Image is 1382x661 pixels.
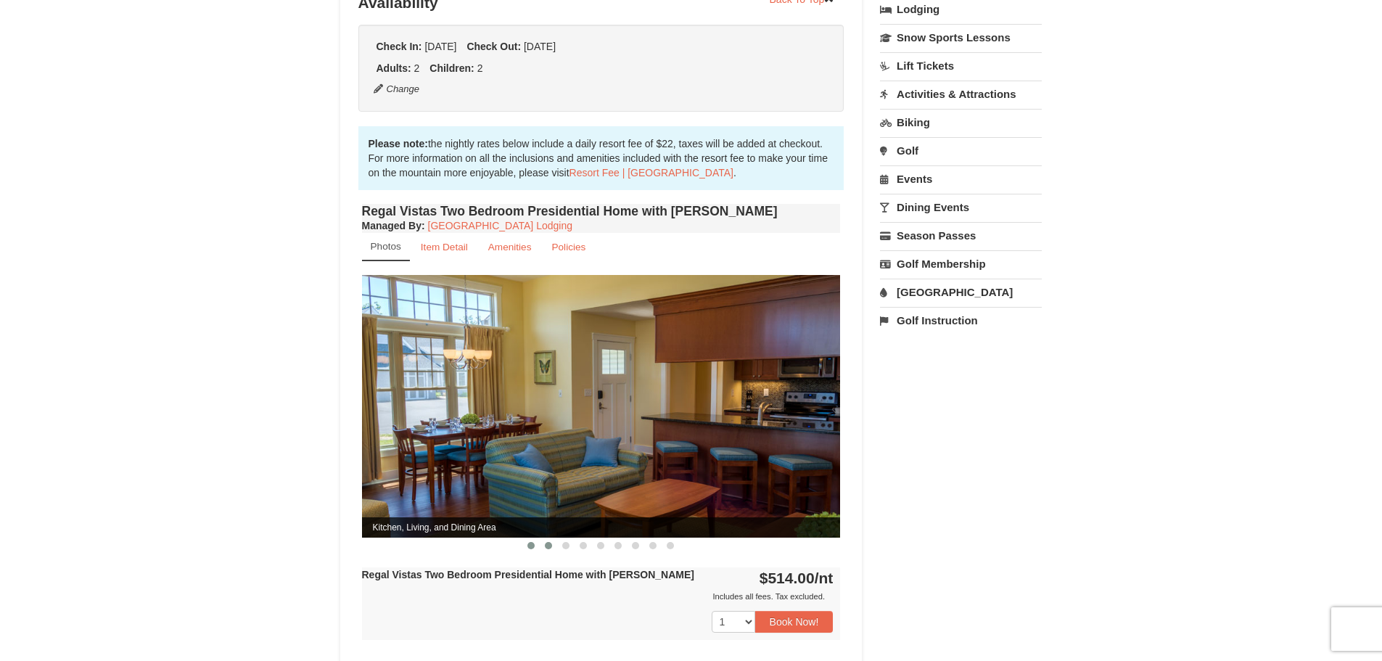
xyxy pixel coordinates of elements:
a: Golf [880,137,1042,164]
a: Dining Events [880,194,1042,221]
a: Item Detail [411,233,477,261]
div: Includes all fees. Tax excluded. [362,589,834,604]
a: [GEOGRAPHIC_DATA] Lodging [428,220,572,231]
strong: $514.00 [760,570,834,586]
a: Photos [362,233,410,261]
small: Amenities [488,242,532,253]
button: Change [373,81,421,97]
strong: Check In: [377,41,422,52]
span: /nt [815,570,834,586]
a: Resort Fee | [GEOGRAPHIC_DATA] [569,167,733,178]
img: Kitchen, Living, and Dining Area [362,275,841,537]
span: Managed By [362,220,421,231]
small: Policies [551,242,585,253]
a: [GEOGRAPHIC_DATA] [880,279,1042,305]
span: [DATE] [524,41,556,52]
span: 2 [414,62,420,74]
strong: Please note: [369,138,428,149]
a: Golf Membership [880,250,1042,277]
a: Snow Sports Lessons [880,24,1042,51]
div: the nightly rates below include a daily resort fee of $22, taxes will be added at checkout. For m... [358,126,844,190]
strong: Children: [429,62,474,74]
button: Book Now! [755,611,834,633]
a: Lift Tickets [880,52,1042,79]
span: 2 [477,62,483,74]
strong: Regal Vistas Two Bedroom Presidential Home with [PERSON_NAME] [362,569,694,580]
strong: : [362,220,425,231]
strong: Adults: [377,62,411,74]
small: Item Detail [421,242,468,253]
strong: Check Out: [466,41,521,52]
a: Policies [542,233,595,261]
a: Season Passes [880,222,1042,249]
a: Activities & Attractions [880,81,1042,107]
small: Photos [371,241,401,252]
span: Kitchen, Living, and Dining Area [362,517,841,538]
h4: Regal Vistas Two Bedroom Presidential Home with [PERSON_NAME] [362,204,841,218]
a: Biking [880,109,1042,136]
span: [DATE] [424,41,456,52]
a: Golf Instruction [880,307,1042,334]
a: Events [880,165,1042,192]
a: Amenities [479,233,541,261]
